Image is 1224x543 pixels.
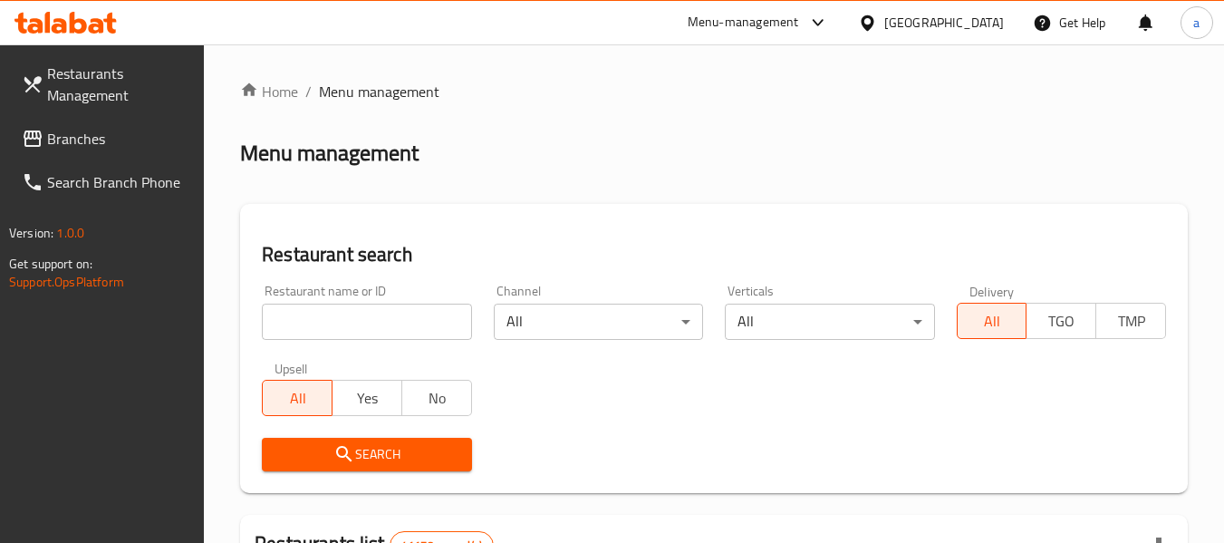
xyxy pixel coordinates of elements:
[401,380,472,416] button: No
[276,443,457,466] span: Search
[305,81,312,102] li: /
[47,128,190,150] span: Branches
[9,252,92,276] span: Get support on:
[340,385,395,412] span: Yes
[725,304,934,340] div: All
[1034,308,1089,335] span: TGO
[56,221,84,245] span: 1.0.0
[7,117,205,160] a: Branches
[9,270,124,294] a: Support.OpsPlatform
[9,221,53,245] span: Version:
[262,380,333,416] button: All
[47,171,190,193] span: Search Branch Phone
[1193,13,1200,33] span: a
[332,380,402,416] button: Yes
[7,52,205,117] a: Restaurants Management
[957,303,1027,339] button: All
[494,304,703,340] div: All
[240,81,298,102] a: Home
[262,304,471,340] input: Search for restaurant name or ID..
[319,81,439,102] span: Menu management
[969,285,1015,297] label: Delivery
[275,362,308,374] label: Upsell
[47,63,190,106] span: Restaurants Management
[262,241,1166,268] h2: Restaurant search
[240,81,1188,102] nav: breadcrumb
[270,385,325,412] span: All
[262,438,471,471] button: Search
[1095,303,1166,339] button: TMP
[240,139,419,168] h2: Menu management
[688,12,799,34] div: Menu-management
[965,308,1020,335] span: All
[1104,308,1159,335] span: TMP
[410,385,465,412] span: No
[7,160,205,204] a: Search Branch Phone
[1026,303,1096,339] button: TGO
[884,13,1004,33] div: [GEOGRAPHIC_DATA]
